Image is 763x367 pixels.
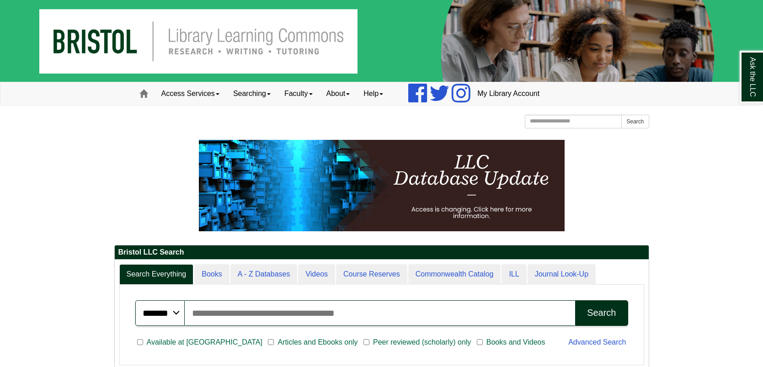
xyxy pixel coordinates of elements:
span: Books and Videos [483,337,549,348]
a: Videos [298,264,335,285]
span: Peer reviewed (scholarly) only [369,337,475,348]
a: ILL [502,264,526,285]
a: Search Everything [119,264,194,285]
input: Articles and Ebooks only [268,338,274,346]
a: Help [357,82,390,105]
a: My Library Account [470,82,546,105]
a: Access Services [155,82,226,105]
a: Faculty [277,82,320,105]
a: A - Z Databases [230,264,298,285]
a: About [320,82,357,105]
a: Advanced Search [568,338,626,346]
img: HTML tutorial [199,140,565,231]
button: Search [621,115,649,128]
span: Articles and Ebooks only [274,337,361,348]
input: Peer reviewed (scholarly) only [363,338,369,346]
a: Course Reserves [336,264,407,285]
h2: Bristol LLC Search [115,245,649,260]
span: Available at [GEOGRAPHIC_DATA] [143,337,266,348]
a: Journal Look-Up [528,264,596,285]
button: Search [575,300,628,326]
a: Books [194,264,229,285]
input: Available at [GEOGRAPHIC_DATA] [137,338,143,346]
a: Commonwealth Catalog [408,264,501,285]
a: Searching [226,82,277,105]
input: Books and Videos [477,338,483,346]
div: Search [587,308,616,318]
